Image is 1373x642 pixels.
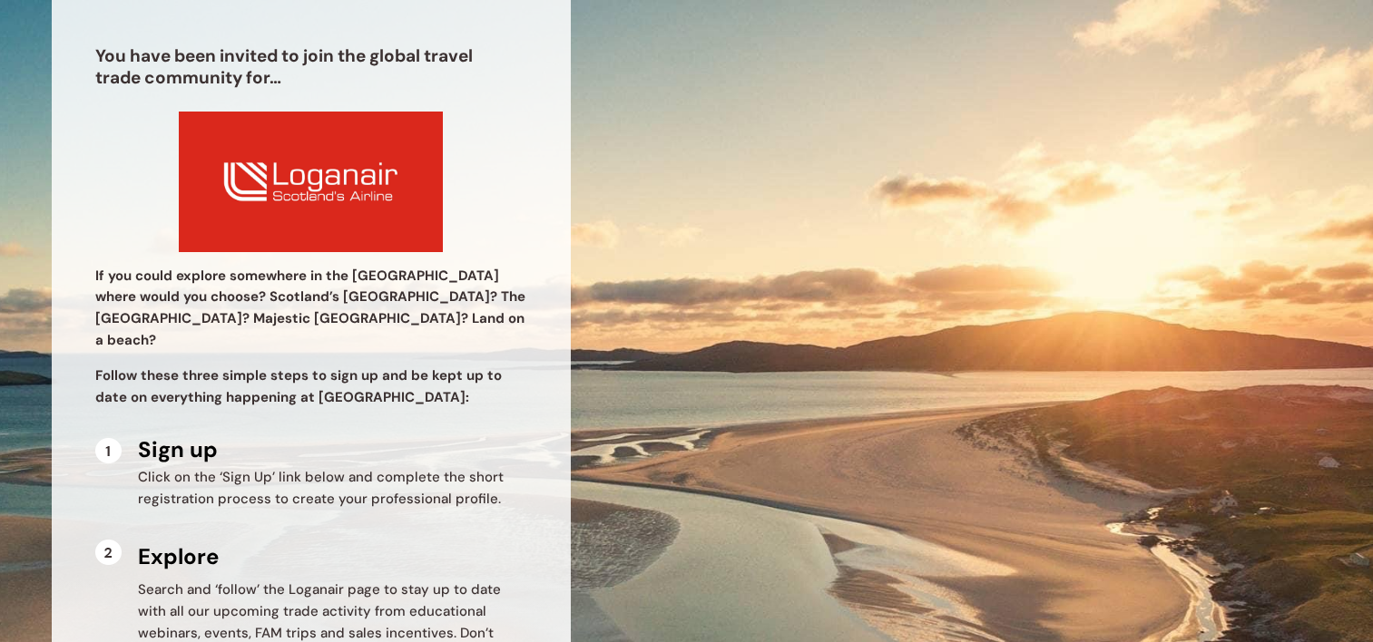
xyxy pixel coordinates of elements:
p: Follow these three simple steps to sign up and be kept up to date on everything happening at [GEO... [95,365,527,409]
p: If you could explore somewhere in the [GEOGRAPHIC_DATA] where would you choose? Scotland’s [GEOGR... [95,266,527,365]
img: LoganAir logo [179,112,442,252]
div: You have been invited to join the global travel trade community for… [95,45,505,89]
div: Click on the ‘Sign Up’ link below and complete the short registration process to create your prof... [138,467,527,511]
span: Explore [138,542,219,570]
span: Sign up [138,435,218,463]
